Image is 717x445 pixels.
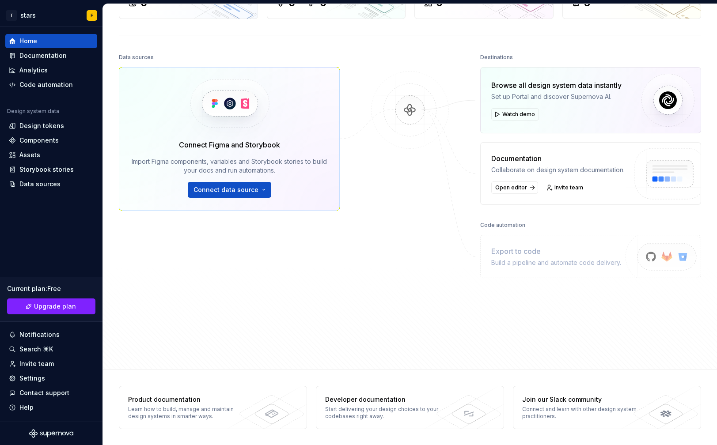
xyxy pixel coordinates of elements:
div: Join our Slack community [522,395,645,404]
a: Upgrade plan [7,298,95,314]
div: Learn how to build, manage and maintain design systems in smarter ways. [128,406,251,420]
a: Developer documentationStart delivering your design choices to your codebases right away. [316,386,504,429]
button: Help [5,400,97,415]
button: Search ⌘K [5,342,97,356]
div: Current plan : Free [7,284,95,293]
div: Build a pipeline and automate code delivery. [491,258,621,267]
button: Notifications [5,328,97,342]
a: Code automation [5,78,97,92]
div: Connect Figma and Storybook [179,140,280,150]
span: Open editor [495,184,527,191]
a: Analytics [5,63,97,77]
button: Watch demo [491,108,539,121]
div: Data sources [119,51,154,64]
div: Browse all design system data instantly [491,80,622,91]
div: Assets [19,151,40,159]
span: Connect data source [193,185,258,194]
a: Assets [5,148,97,162]
div: Documentation [491,153,625,164]
a: Data sources [5,177,97,191]
div: Code automation [19,80,73,89]
a: Design tokens [5,119,97,133]
div: Export to code [491,246,621,256]
div: Invite team [19,359,54,368]
div: F [91,12,93,19]
a: Documentation [5,49,97,63]
div: Contact support [19,388,69,397]
div: Collaborate on design system documentation. [491,166,625,174]
div: Design system data [7,108,59,115]
div: Code automation [480,219,525,231]
div: Notifications [19,330,60,339]
a: Components [5,133,97,147]
div: Import Figma components, variables and Storybook stories to build your docs and run automations. [132,157,327,175]
div: Analytics [19,66,48,75]
div: stars [20,11,36,20]
button: TstarsF [2,6,101,25]
a: Storybook stories [5,162,97,177]
div: Set up Portal and discover Supernova AI. [491,92,622,101]
div: Product documentation [128,395,251,404]
span: Invite team [554,184,583,191]
div: Data sources [19,180,61,189]
a: Product documentationLearn how to build, manage and maintain design systems in smarter ways. [119,386,307,429]
div: Help [19,403,34,412]
div: Home [19,37,37,45]
a: Join our Slack communityConnect and learn with other design system practitioners. [513,386,701,429]
div: Settings [19,374,45,383]
button: Contact support [5,386,97,400]
span: Upgrade plan [34,302,76,311]
a: Open editor [491,181,538,194]
button: Connect data source [188,182,271,198]
div: Connect and learn with other design system practitioners. [522,406,645,420]
div: Design tokens [19,121,64,130]
div: Start delivering your design choices to your codebases right away. [325,406,448,420]
div: Documentation [19,51,67,60]
div: Components [19,136,59,145]
div: T [6,10,17,21]
div: Storybook stories [19,165,74,174]
a: Settings [5,371,97,385]
a: Home [5,34,97,48]
div: Search ⌘K [19,345,53,354]
svg: Supernova Logo [29,429,73,438]
a: Invite team [543,181,587,194]
div: Developer documentation [325,395,448,404]
a: Invite team [5,357,97,371]
span: Watch demo [502,111,535,118]
div: Destinations [480,51,513,64]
